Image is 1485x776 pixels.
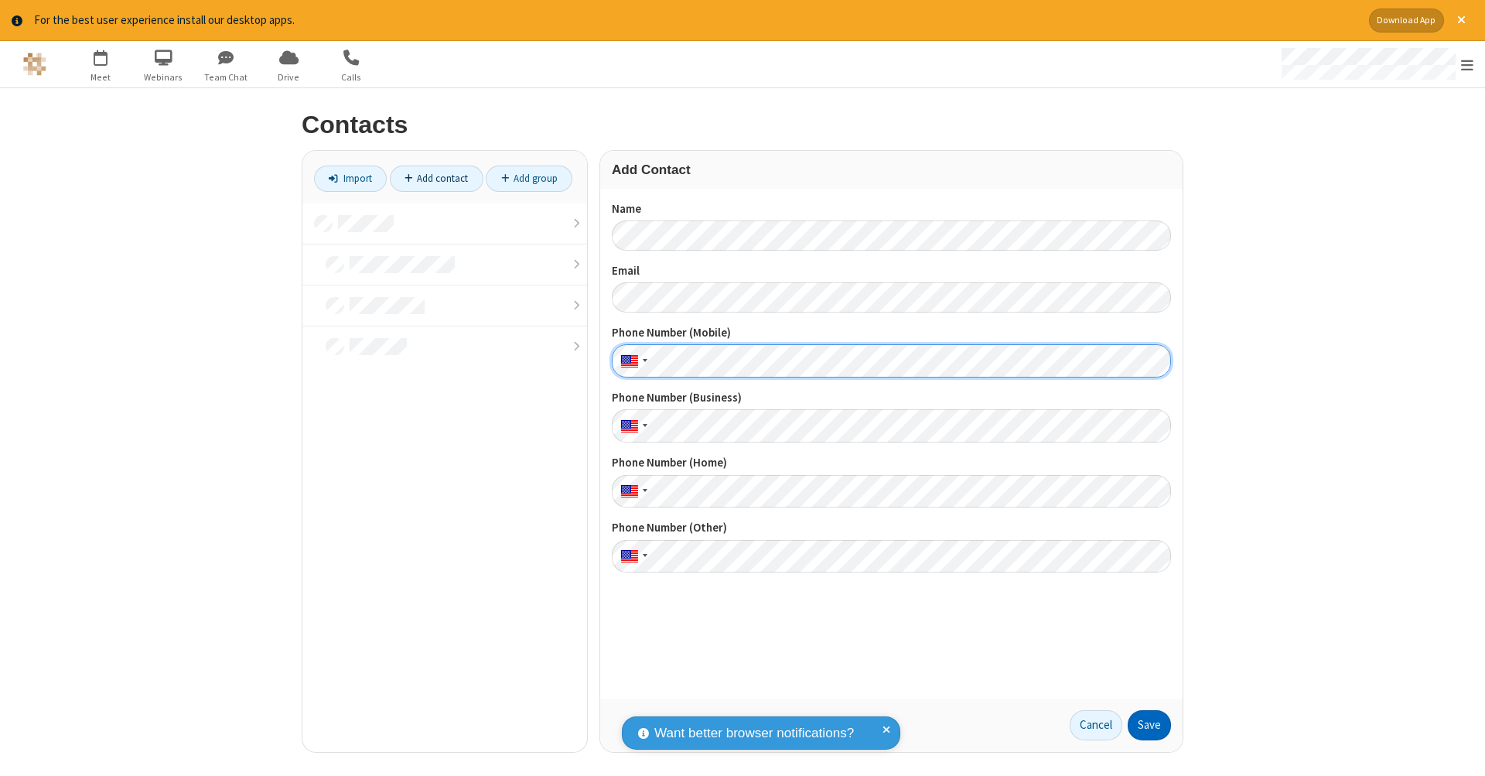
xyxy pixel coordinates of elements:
label: Phone Number (Other) [612,519,1171,537]
h2: Contacts [302,111,1183,138]
span: Calls [323,70,381,84]
label: Phone Number (Business) [612,389,1171,407]
a: Cancel [1070,710,1122,741]
div: For the best user experience install our desktop apps. [34,12,1357,29]
label: Email [612,262,1171,280]
div: United States: + 1 [612,344,652,378]
div: United States: + 1 [612,540,652,573]
span: Team Chat [197,70,255,84]
span: Webinars [135,70,193,84]
a: Add group [486,166,572,192]
div: United States: + 1 [612,409,652,443]
span: Want better browser notifications? [654,723,854,744]
span: Meet [72,70,130,84]
button: Download App [1369,9,1444,32]
div: United States: + 1 [612,475,652,508]
img: QA Selenium DO NOT DELETE OR CHANGE [23,53,46,76]
label: Name [612,200,1171,218]
button: Logo [5,41,63,87]
label: Phone Number (Home) [612,454,1171,472]
label: Phone Number (Mobile) [612,324,1171,342]
h3: Add Contact [612,162,1171,177]
button: Close alert [1449,9,1473,32]
div: Open menu [1267,41,1485,87]
a: Add contact [390,166,483,192]
button: Save [1128,710,1171,741]
a: Import [314,166,387,192]
span: Drive [260,70,318,84]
